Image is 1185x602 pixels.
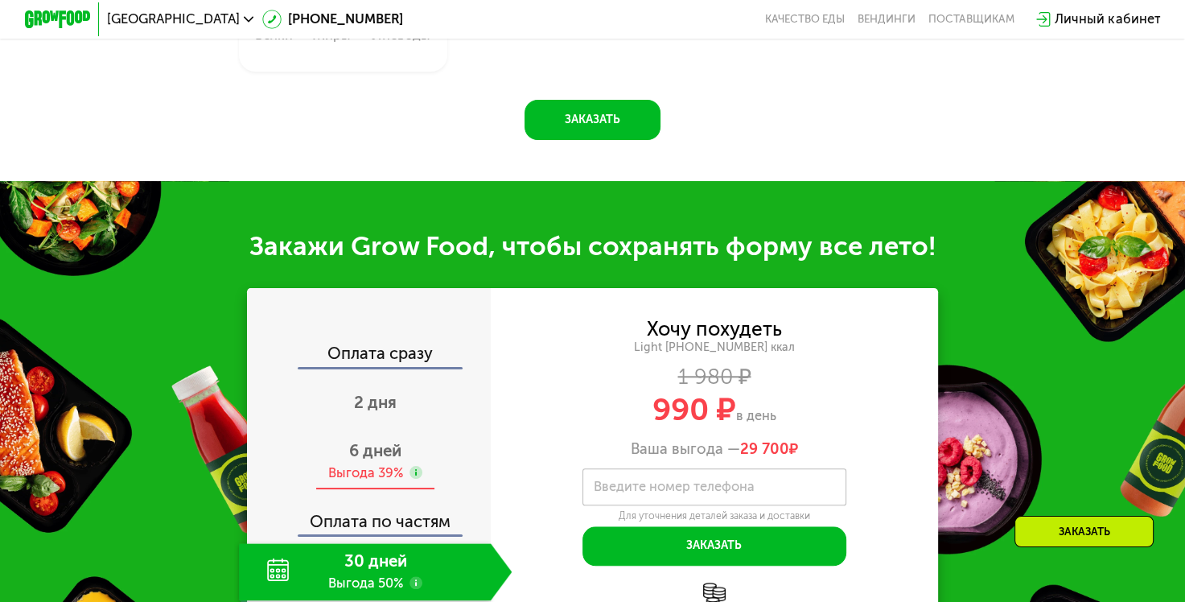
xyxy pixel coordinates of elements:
[736,408,776,423] span: в день
[647,320,782,339] div: Хочу похудеть
[928,13,1014,26] div: поставщикам
[582,509,846,522] div: Для уточнения деталей заказа и доставки
[249,497,491,534] div: Оплата по частям
[328,464,403,483] div: Выгода 39%
[582,526,846,566] button: Заказать
[858,13,915,26] a: Вендинги
[765,13,845,26] a: Качество еды
[255,29,293,42] div: Белки
[652,390,736,428] span: 990 ₽
[349,441,401,460] span: 6 дней
[594,482,755,491] label: Введите номер телефона
[371,29,430,42] div: Углеводы
[354,393,397,412] span: 2 дня
[107,13,240,26] span: [GEOGRAPHIC_DATA]
[740,440,789,458] span: 29 700
[525,100,660,139] button: Заказать
[1014,516,1154,547] div: Заказать
[740,440,798,458] span: ₽
[491,440,938,458] div: Ваша выгода —
[262,10,404,30] a: [PHONE_NUMBER]
[491,368,938,386] div: 1 980 ₽
[1055,10,1160,30] div: Личный кабинет
[491,340,938,355] div: Light [PHONE_NUMBER] ккал
[313,29,351,42] div: Жиры
[249,345,491,367] div: Оплата сразу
